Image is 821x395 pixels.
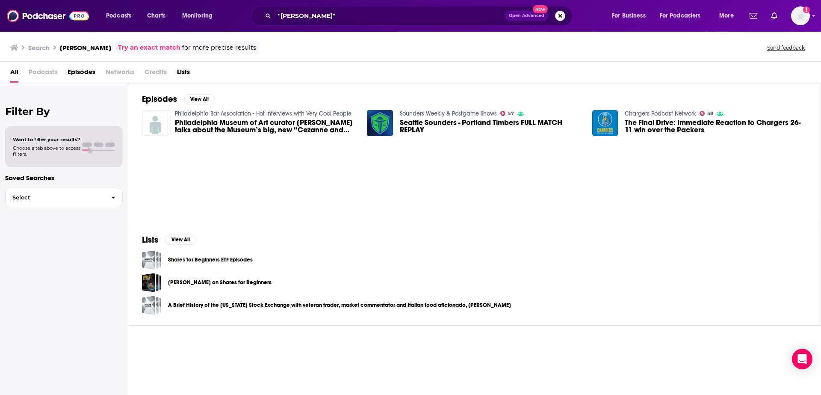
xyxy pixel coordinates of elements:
[182,43,256,53] span: for more precise results
[145,65,167,83] span: Credits
[509,14,544,18] span: Open Advanced
[612,10,646,22] span: For Business
[13,137,80,143] span: Want to filter your results?
[713,9,744,23] button: open menu
[660,10,701,22] span: For Podcasters
[5,174,123,182] p: Saved Searches
[142,94,177,104] h2: Episodes
[60,44,111,52] h3: [PERSON_NAME]
[142,296,161,315] a: A Brief History of the New York Stock Exchange with veteran trader, market commentator and Italia...
[29,65,57,83] span: Podcasts
[7,8,89,24] img: Podchaser - Follow, Share and Rate Podcasts
[10,65,18,83] a: All
[367,110,393,136] img: Seattle Sounders - Portland Timbers FULL MATCH REPLAY
[165,235,196,245] button: View All
[118,43,180,53] a: Try an exact match
[106,10,131,22] span: Podcasts
[719,10,734,22] span: More
[592,110,618,136] img: The Final Drive: Immediate Reaction to Chargers 26-11 win over the Packers
[176,9,224,23] button: open menu
[654,9,713,23] button: open menu
[168,300,511,310] a: A Brief History of the [US_STATE] Stock Exchange with veteran trader, market commentator and Ital...
[177,65,190,83] a: Lists
[28,44,50,52] h3: Search
[142,94,215,104] a: EpisodesView All
[142,9,171,23] a: Charts
[508,112,514,116] span: 57
[142,273,161,292] a: Tony Kynaston on Shares for Beginners
[6,195,104,200] span: Select
[147,10,165,22] span: Charts
[700,111,713,116] a: 58
[168,278,272,287] a: [PERSON_NAME] on Shares for Beginners
[68,65,95,83] a: Episodes
[625,110,696,117] a: Chargers Podcast Network
[625,119,807,134] a: The Final Drive: Immediate Reaction to Chargers 26-11 win over the Packers
[182,10,213,22] span: Monitoring
[803,6,810,13] svg: Add a profile image
[5,105,123,118] h2: Filter By
[707,112,713,116] span: 58
[606,9,656,23] button: open menu
[142,110,168,136] img: Philadelphia Museum of Art curator Joe Rishel talks about the Museum’s big, new “Cezanne and Beyo...
[765,44,807,51] button: Send feedback
[400,119,582,134] a: Seattle Sounders - Portland Timbers FULL MATCH REPLAY
[184,94,215,104] button: View All
[142,235,196,245] a: ListsView All
[275,9,505,23] input: Search podcasts, credits, & more...
[791,6,810,25] img: User Profile
[791,6,810,25] button: Show profile menu
[505,11,548,21] button: Open AdvancedNew
[746,9,761,23] a: Show notifications dropdown
[792,349,812,369] div: Open Intercom Messenger
[533,5,548,13] span: New
[175,119,357,134] span: Philadelphia Museum of Art curator [PERSON_NAME] talks about the Museum’s big, new “Cezanne and B...
[168,255,253,264] a: Shares for Beginners ETF Episodes
[400,110,497,117] a: Sounders Weekly & Postgame Shows
[175,110,351,117] a: Philadelphia Bar Association - Hot interviews with Very Cool People
[100,9,142,23] button: open menu
[175,119,357,134] a: Philadelphia Museum of Art curator Joe Rishel talks about the Museum’s big, new “Cezanne and Beyo...
[500,111,514,116] a: 57
[768,9,781,23] a: Show notifications dropdown
[13,145,80,157] span: Choose a tab above to access filters.
[142,250,161,270] a: Shares for Beginners ETF Episodes
[106,65,134,83] span: Networks
[259,6,581,26] div: Search podcasts, credits, & more...
[142,235,158,245] h2: Lists
[5,188,123,207] button: Select
[791,6,810,25] span: Logged in as FIREPodchaser25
